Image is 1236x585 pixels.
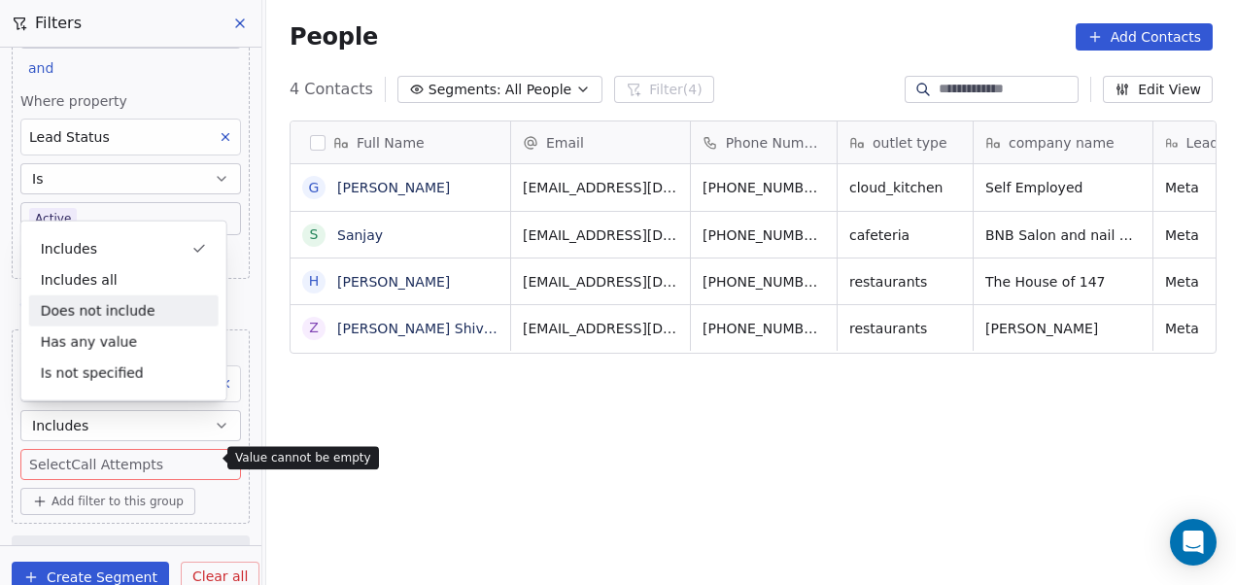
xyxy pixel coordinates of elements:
[726,133,825,153] span: Phone Number
[337,227,383,243] a: Sanjay
[310,224,319,245] div: S
[703,178,825,197] span: [PHONE_NUMBER]
[309,318,319,338] div: Z
[1103,76,1213,103] button: Edit View
[546,133,584,153] span: Email
[873,133,947,153] span: outlet type
[985,225,1141,245] span: BNB Salon and nail arts
[1170,519,1217,566] div: Open Intercom Messenger
[523,178,678,197] span: [EMAIL_ADDRESS][DOMAIN_NAME]
[849,319,961,338] span: restaurants
[429,80,501,100] span: Segments:
[309,178,320,198] div: G
[703,225,825,245] span: [PHONE_NUMBER]
[849,225,961,245] span: cafeteria
[29,358,219,389] div: Is not specified
[838,121,973,163] div: outlet type
[985,272,1141,292] span: The House of 147
[614,76,714,103] button: Filter(4)
[290,78,373,101] span: 4 Contacts
[703,272,825,292] span: [PHONE_NUMBER]
[337,180,450,195] a: [PERSON_NAME]
[291,121,510,163] div: Full Name
[511,121,690,163] div: Email
[1009,133,1115,153] span: company name
[849,178,961,197] span: cloud_kitchen
[29,264,219,295] div: Includes all
[235,450,371,465] p: Value cannot be empty
[505,80,571,100] span: All People
[985,178,1141,197] span: Self Employed
[29,233,219,264] div: Includes
[523,272,678,292] span: [EMAIL_ADDRESS][DOMAIN_NAME]
[357,133,425,153] span: Full Name
[29,327,219,358] div: Has any value
[21,233,226,389] div: Suggestions
[290,22,378,52] span: People
[691,121,837,163] div: Phone Number
[523,319,678,338] span: [EMAIL_ADDRESS][DOMAIN_NAME]
[985,319,1141,338] span: [PERSON_NAME]
[29,295,219,327] div: Does not include
[337,274,450,290] a: [PERSON_NAME]
[974,121,1152,163] div: company name
[309,271,320,292] div: h
[849,272,961,292] span: restaurants
[1076,23,1213,51] button: Add Contacts
[703,319,825,338] span: [PHONE_NUMBER]
[523,225,678,245] span: [EMAIL_ADDRESS][DOMAIN_NAME]
[337,321,577,336] a: [PERSON_NAME] Shivajinagar Pune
